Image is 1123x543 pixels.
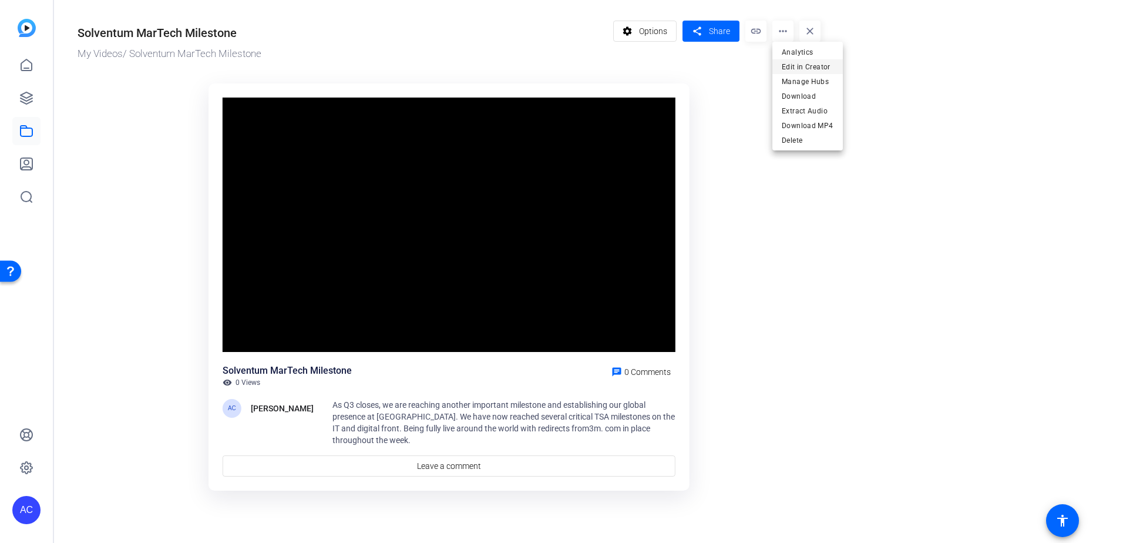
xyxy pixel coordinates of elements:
[782,119,833,133] span: Download MP4
[782,133,833,148] span: Delete
[782,60,833,74] span: Edit in Creator
[782,89,833,103] span: Download
[782,104,833,118] span: Extract Audio
[782,45,833,59] span: Analytics
[782,75,833,89] span: Manage Hubs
